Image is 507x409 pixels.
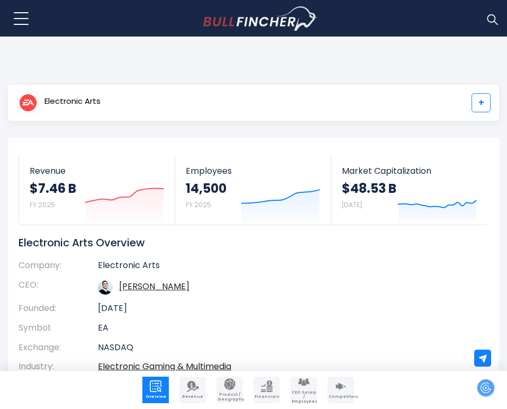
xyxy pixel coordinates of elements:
[98,280,113,295] img: andrew-wilson.jpg
[328,377,354,403] a: Company Competitors
[119,280,189,292] a: ceo
[30,166,164,176] span: Revenue
[255,395,279,399] span: Financials
[19,299,98,318] th: Founded:
[179,377,206,403] a: Company Revenue
[98,360,231,372] a: Electronic Gaming & Multimedia
[175,156,331,225] a: Employees 14,500 FY 2025
[98,260,473,275] td: Electronic Arts
[180,395,205,399] span: Revenue
[203,6,317,31] a: Go to homepage
[331,156,487,225] a: Market Capitalization $48.53 B [DATE]
[292,390,316,404] span: CEO Salary / Employees
[19,338,98,358] th: Exchange:
[19,156,175,225] a: Revenue $7.46 B FY 2025
[253,377,280,403] a: Company Financials
[16,93,101,112] a: Electronic Arts
[44,97,101,106] span: Electronic Arts
[342,166,477,176] span: Market Capitalization
[203,6,318,31] img: Bullfincher logo
[342,180,396,197] strong: $48.53 B
[291,377,317,403] a: Company Employees
[98,318,473,338] td: EA
[19,236,473,250] h1: Electronic Arts Overview
[19,260,98,275] th: Company:
[216,377,243,403] a: Company Product/Geography
[186,166,320,176] span: Employees
[19,357,98,377] th: Industry:
[186,200,211,209] small: FY 2025
[98,299,473,318] td: [DATE]
[98,338,473,358] td: NASDAQ
[142,377,169,403] a: Company Overview
[186,180,227,197] strong: 14,500
[30,180,76,197] strong: $7.46 B
[218,393,242,402] span: Product / Geography
[19,318,98,338] th: Symbol:
[17,92,39,114] img: EA logo
[19,275,98,299] th: CEO:
[30,200,55,209] small: FY 2025
[329,395,353,399] span: Competitors
[472,93,491,112] a: +
[342,200,362,209] small: [DATE]
[143,395,168,399] span: Overview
